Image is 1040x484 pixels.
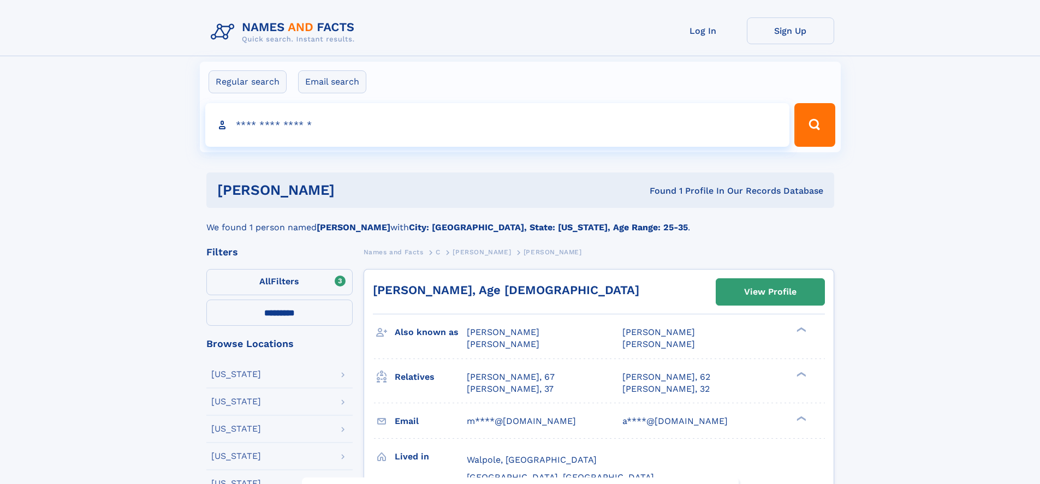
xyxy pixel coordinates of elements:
[206,208,834,234] div: We found 1 person named with .
[622,383,710,395] a: [PERSON_NAME], 32
[211,425,261,433] div: [US_STATE]
[395,368,467,386] h3: Relatives
[467,339,539,349] span: [PERSON_NAME]
[716,279,824,305] a: View Profile
[409,222,688,232] b: City: [GEOGRAPHIC_DATA], State: [US_STATE], Age Range: 25-35
[659,17,747,44] a: Log In
[453,245,511,259] a: [PERSON_NAME]
[209,70,287,93] label: Regular search
[622,339,695,349] span: [PERSON_NAME]
[794,415,807,422] div: ❯
[395,447,467,466] h3: Lived in
[794,371,807,378] div: ❯
[373,283,639,297] a: [PERSON_NAME], Age [DEMOGRAPHIC_DATA]
[622,327,695,337] span: [PERSON_NAME]
[317,222,390,232] b: [PERSON_NAME]
[206,339,353,349] div: Browse Locations
[395,412,467,431] h3: Email
[259,276,271,286] span: All
[211,397,261,406] div: [US_STATE]
[467,327,539,337] span: [PERSON_NAME]
[467,455,597,465] span: Walpole, [GEOGRAPHIC_DATA]
[395,323,467,342] h3: Also known as
[492,185,823,197] div: Found 1 Profile In Our Records Database
[436,245,441,259] a: C
[524,248,582,256] span: [PERSON_NAME]
[364,245,424,259] a: Names and Facts
[467,472,654,482] span: [GEOGRAPHIC_DATA], [GEOGRAPHIC_DATA]
[205,103,790,147] input: search input
[794,103,835,147] button: Search Button
[211,370,261,379] div: [US_STATE]
[744,279,797,304] div: View Profile
[794,326,807,333] div: ❯
[206,269,353,295] label: Filters
[453,248,511,256] span: [PERSON_NAME]
[211,452,261,461] div: [US_STATE]
[622,371,710,383] a: [PERSON_NAME], 62
[467,383,554,395] a: [PERSON_NAME], 37
[206,17,364,47] img: Logo Names and Facts
[436,248,441,256] span: C
[206,247,353,257] div: Filters
[298,70,366,93] label: Email search
[467,371,555,383] a: [PERSON_NAME], 67
[747,17,834,44] a: Sign Up
[217,183,492,197] h1: [PERSON_NAME]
